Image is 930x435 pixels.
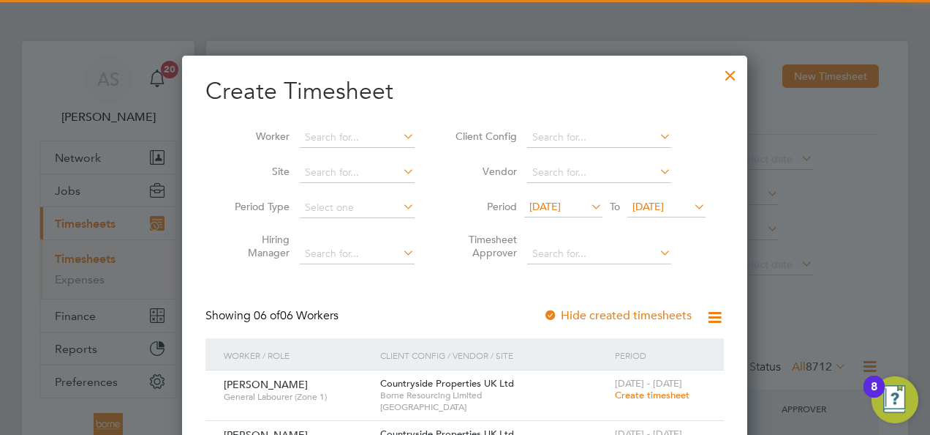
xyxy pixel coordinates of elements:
[224,200,290,213] label: Period Type
[871,387,877,406] div: 8
[527,127,671,148] input: Search for...
[451,165,517,178] label: Vendor
[300,198,415,218] input: Select one
[451,233,517,259] label: Timesheet Approver
[205,76,724,107] h2: Create Timesheet
[451,130,517,143] label: Client Config
[224,233,290,259] label: Hiring Manager
[527,244,671,264] input: Search for...
[615,377,682,390] span: [DATE] - [DATE]
[300,244,415,264] input: Search for...
[224,165,290,178] label: Site
[254,308,280,323] span: 06 of
[529,200,561,213] span: [DATE]
[872,376,918,423] button: Open Resource Center, 8 new notifications
[300,163,415,183] input: Search for...
[605,197,624,216] span: To
[224,130,290,143] label: Worker
[543,308,692,323] label: Hide created timesheets
[224,391,369,403] span: General Labourer (Zone 1)
[205,308,341,324] div: Showing
[615,389,689,401] span: Create timesheet
[527,163,671,183] input: Search for...
[380,401,608,413] span: [GEOGRAPHIC_DATA]
[611,338,709,372] div: Period
[380,377,514,390] span: Countryside Properties UK Ltd
[254,308,339,323] span: 06 Workers
[380,390,608,401] span: Borne Resourcing Limited
[300,127,415,148] input: Search for...
[451,200,517,213] label: Period
[220,338,377,372] div: Worker / Role
[224,378,308,391] span: [PERSON_NAME]
[377,338,611,372] div: Client Config / Vendor / Site
[632,200,664,213] span: [DATE]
